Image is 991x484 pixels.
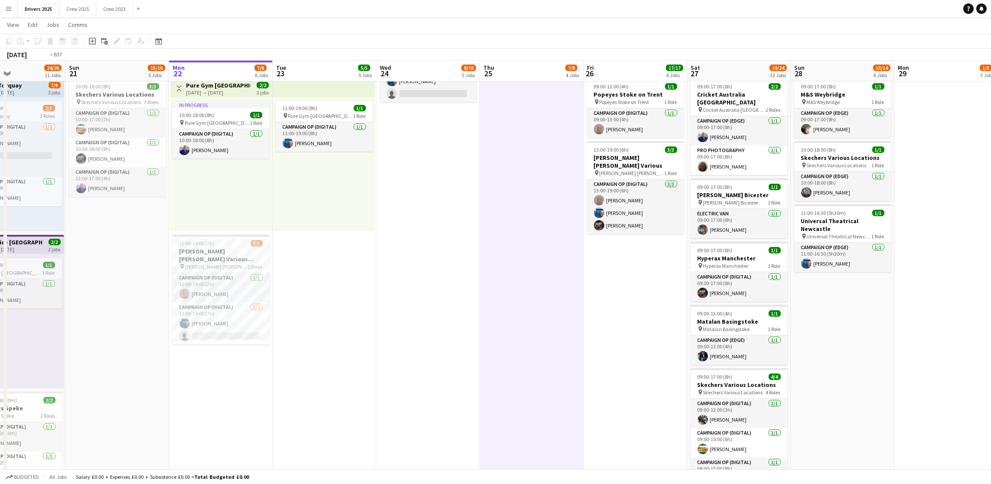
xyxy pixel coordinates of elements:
span: Edit [28,21,38,29]
div: BST [54,51,62,58]
a: View [3,19,23,30]
button: Drivers 2025 [18,0,59,17]
span: View [7,21,19,29]
a: Edit [24,19,41,30]
button: Crew 2025 [59,0,96,17]
a: Jobs [43,19,63,30]
span: Jobs [46,21,59,29]
span: All jobs [48,474,68,480]
button: Budgeted [4,472,40,482]
span: Comms [68,21,88,29]
div: Salary £0.00 + Expenses £0.00 + Subsistence £0.00 = [76,474,249,480]
a: Comms [65,19,91,30]
div: [DATE] [7,50,27,59]
button: Crew 2023 [96,0,133,17]
span: Total Budgeted £0.00 [194,474,249,480]
span: Budgeted [14,474,39,480]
